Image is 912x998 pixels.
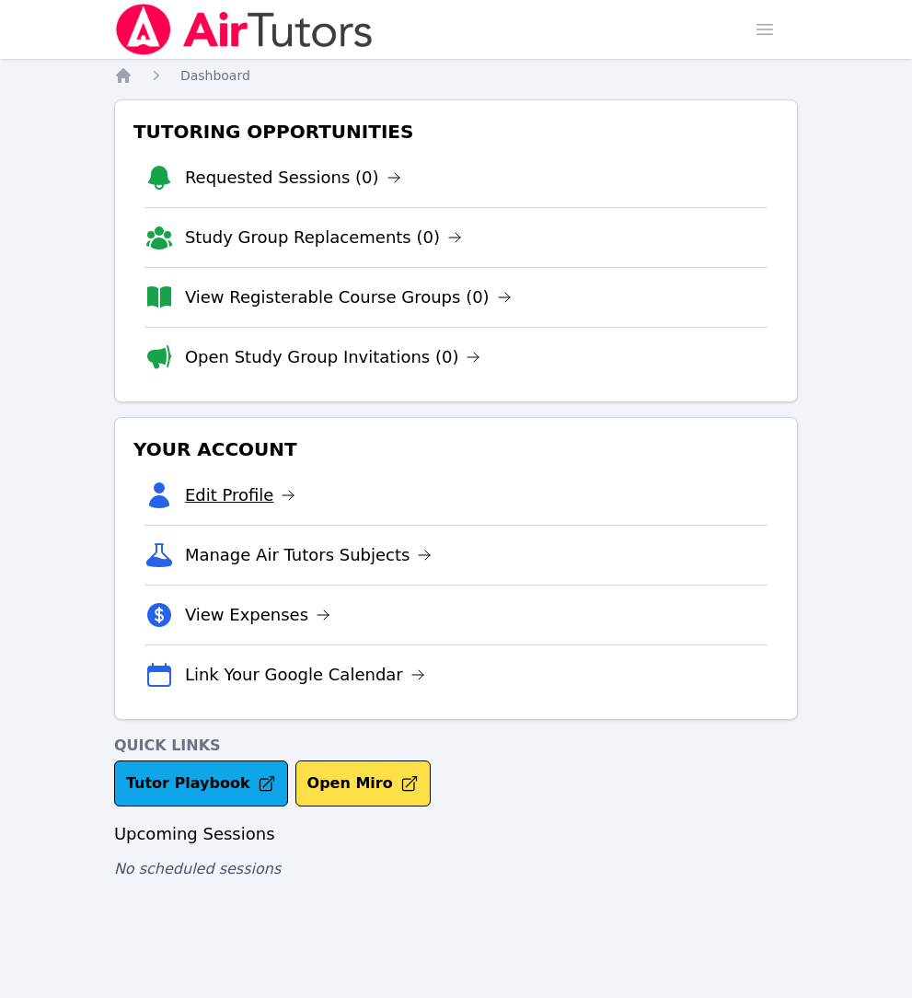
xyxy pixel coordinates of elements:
[185,225,462,250] a: Study Group Replacements (0)
[185,662,425,688] a: Link Your Google Calendar
[185,482,296,508] a: Edit Profile
[185,542,433,568] a: Manage Air Tutors Subjects
[130,115,782,148] h3: Tutoring Opportunities
[114,821,798,847] h3: Upcoming Sessions
[295,760,431,807] button: Open Miro
[185,284,512,310] a: View Registerable Course Groups (0)
[130,433,782,466] h3: Your Account
[114,4,375,55] img: Air Tutors
[114,760,288,807] a: Tutor Playbook
[180,68,250,83] span: Dashboard
[114,860,281,877] span: No scheduled sessions
[185,344,481,370] a: Open Study Group Invitations (0)
[185,602,330,628] a: View Expenses
[114,66,798,85] nav: Breadcrumb
[114,735,798,757] h4: Quick Links
[180,66,250,85] a: Dashboard
[185,165,401,191] a: Requested Sessions (0)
